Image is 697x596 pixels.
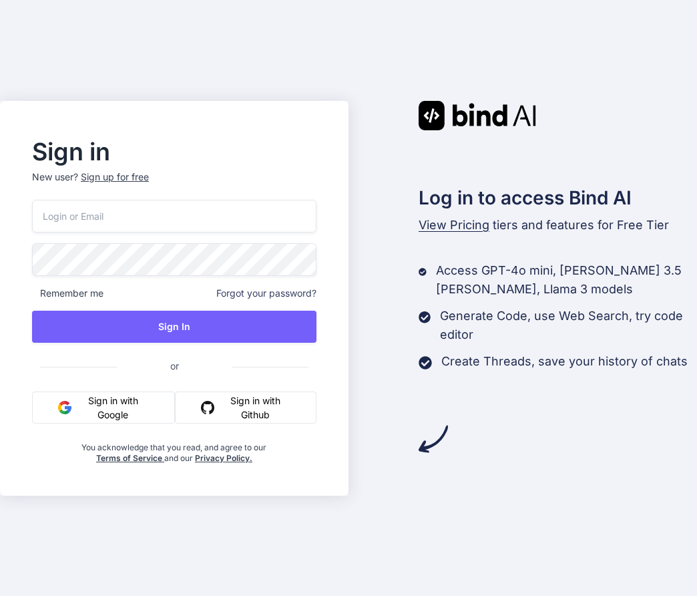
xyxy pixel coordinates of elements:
span: or [117,349,232,382]
input: Login or Email [32,200,316,233]
h2: Sign in [32,141,316,162]
img: github [201,401,214,414]
span: View Pricing [419,218,489,232]
div: You acknowledge that you read, and agree to our and our [79,434,269,464]
img: google [58,401,71,414]
p: Generate Code, use Web Search, try code editor [440,307,697,344]
p: tiers and features for Free Tier [419,216,697,235]
button: Sign in with Github [175,392,316,424]
img: Bind AI logo [419,101,536,130]
span: Forgot your password? [216,287,316,300]
a: Privacy Policy. [195,453,252,463]
span: Remember me [32,287,103,300]
p: Create Threads, save your history of chats [441,352,688,371]
p: Access GPT-4o mini, [PERSON_NAME] 3.5 [PERSON_NAME], Llama 3 models [436,261,697,299]
a: Terms of Service [96,453,164,463]
div: Sign up for free [81,170,149,184]
h2: Log in to access Bind AI [419,184,697,212]
button: Sign In [32,311,316,343]
img: arrow [419,424,448,454]
p: New user? [32,170,316,200]
button: Sign in with Google [32,392,175,424]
